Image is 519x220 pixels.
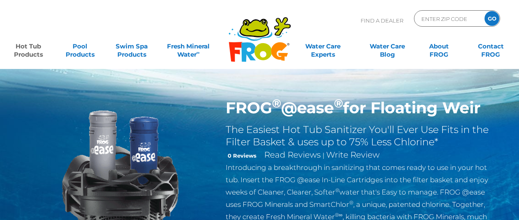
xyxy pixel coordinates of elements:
h2: The Easiest Hot Tub Sanitizer You'll Ever Use Fits in the Filter Basket & uses up to 75% Less Chl... [226,124,494,148]
a: Swim SpaProducts [112,38,152,55]
sup: ∞ [197,50,200,55]
a: ContactFROG [471,38,511,55]
a: Water CareBlog [367,38,407,55]
a: Water CareExperts [290,38,356,55]
strong: 0 Reviews [228,152,256,159]
sup: ® [335,212,339,218]
a: PoolProducts [60,38,100,55]
input: Zip Code Form [421,13,476,25]
sup: ® [349,199,353,206]
a: Read Reviews [264,150,321,160]
sup: ® [334,96,343,110]
h1: FROG @ease for Floating Weir [226,99,494,117]
p: Find A Dealer [361,10,403,31]
sup: ∞ [339,212,343,218]
a: Fresh MineralWater∞ [163,38,214,55]
a: Hot TubProducts [8,38,48,55]
sup: ® [335,187,339,193]
input: GO [485,11,499,26]
a: AboutFROG [419,38,459,55]
sup: ® [272,96,281,110]
span: | [322,151,325,159]
a: Write Review [326,150,380,160]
